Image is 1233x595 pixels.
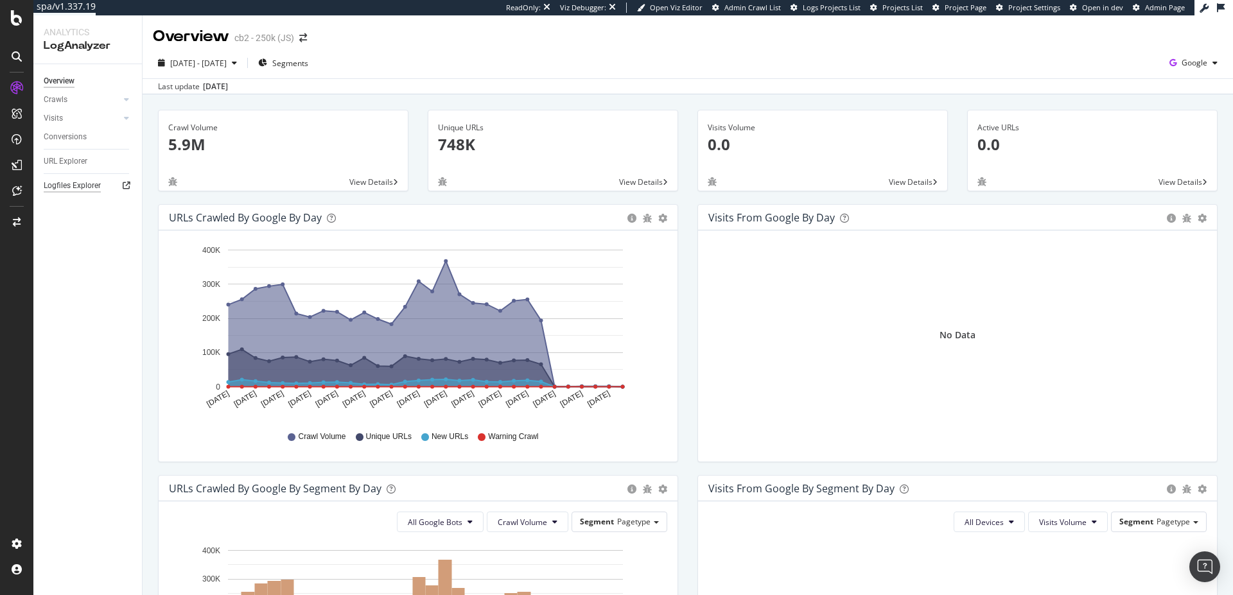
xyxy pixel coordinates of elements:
[1182,485,1191,494] div: bug
[234,31,294,44] div: cb2 - 250k (JS)
[870,3,923,13] a: Projects List
[488,431,538,442] span: Warning Crawl
[168,122,398,134] div: Crawl Volume
[44,112,63,125] div: Visits
[438,134,668,155] p: 748K
[259,389,285,409] text: [DATE]
[627,214,636,223] div: circle-info
[1028,512,1108,532] button: Visits Volume
[586,389,611,409] text: [DATE]
[803,3,861,12] span: Logs Projects List
[298,431,345,442] span: Crawl Volume
[341,389,367,409] text: [DATE]
[1164,53,1223,73] button: Google
[1039,517,1087,528] span: Visits Volume
[637,3,703,13] a: Open Viz Editor
[643,485,652,494] div: bug
[44,179,133,193] a: Logfiles Explorer
[1198,214,1207,223] div: gear
[1167,214,1176,223] div: circle-info
[169,211,322,224] div: URLs Crawled by Google by day
[272,58,308,69] span: Segments
[708,482,895,495] div: Visits from Google By Segment By Day
[977,177,986,186] div: bug
[658,485,667,494] div: gear
[205,389,231,409] text: [DATE]
[506,3,541,13] div: ReadOnly:
[627,485,636,494] div: circle-info
[1159,177,1202,187] span: View Details
[650,3,703,12] span: Open Viz Editor
[477,389,503,409] text: [DATE]
[1070,3,1123,13] a: Open in dev
[286,389,312,409] text: [DATE]
[1157,516,1190,527] span: Pagetype
[708,134,938,155] p: 0.0
[450,389,475,409] text: [DATE]
[580,516,614,527] span: Segment
[44,155,87,168] div: URL Explorer
[314,389,340,409] text: [DATE]
[299,33,307,42] div: arrow-right-arrow-left
[712,3,781,13] a: Admin Crawl List
[432,431,468,442] span: New URLs
[44,179,101,193] div: Logfiles Explorer
[617,516,651,527] span: Pagetype
[708,211,835,224] div: Visits from Google by day
[168,177,177,186] div: bug
[169,482,381,495] div: URLs Crawled by Google By Segment By Day
[216,383,220,392] text: 0
[423,389,448,409] text: [DATE]
[44,93,67,107] div: Crawls
[889,177,932,187] span: View Details
[44,74,133,88] a: Overview
[708,177,717,186] div: bug
[1133,3,1185,13] a: Admin Page
[954,512,1025,532] button: All Devices
[168,134,398,155] p: 5.9M
[44,39,132,53] div: LogAnalyzer
[1182,57,1207,68] span: Google
[791,3,861,13] a: Logs Projects List
[153,53,242,73] button: [DATE] - [DATE]
[169,241,663,419] svg: A chart.
[153,26,229,47] div: Overview
[44,74,74,88] div: Overview
[559,389,584,409] text: [DATE]
[1167,485,1176,494] div: circle-info
[882,3,923,12] span: Projects List
[438,122,668,134] div: Unique URLs
[366,431,412,442] span: Unique URLs
[504,389,530,409] text: [DATE]
[44,93,120,107] a: Crawls
[532,389,557,409] text: [DATE]
[408,517,462,528] span: All Google Bots
[498,517,547,528] span: Crawl Volume
[1182,214,1191,223] div: bug
[202,349,220,358] text: 100K
[1145,3,1185,12] span: Admin Page
[202,314,220,323] text: 200K
[170,58,227,69] span: [DATE] - [DATE]
[940,329,975,341] div: No Data
[397,512,484,532] button: All Google Bots
[44,130,133,144] a: Conversions
[932,3,986,13] a: Project Page
[977,122,1207,134] div: Active URLs
[1119,516,1153,527] span: Segment
[368,389,394,409] text: [DATE]
[44,155,133,168] a: URL Explorer
[44,112,120,125] a: Visits
[349,177,393,187] span: View Details
[202,280,220,289] text: 300K
[724,3,781,12] span: Admin Crawl List
[253,53,313,73] button: Segments
[232,389,258,409] text: [DATE]
[945,3,986,12] span: Project Page
[658,214,667,223] div: gear
[202,246,220,255] text: 400K
[158,81,228,92] div: Last update
[203,81,228,92] div: [DATE]
[708,122,938,134] div: Visits Volume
